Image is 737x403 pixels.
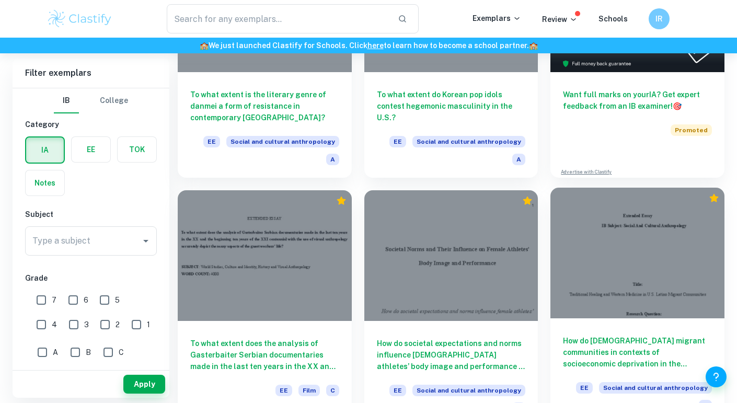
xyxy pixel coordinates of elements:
[25,272,157,284] h6: Grade
[26,170,64,195] button: Notes
[377,338,526,372] h6: How do societal expectations and norms influence [DEMOGRAPHIC_DATA] athletes’ body image and perf...
[139,234,153,248] button: Open
[709,193,719,203] div: Premium
[706,366,727,387] button: Help and Feedback
[673,102,682,110] span: 🎯
[326,385,339,396] span: C
[599,382,712,394] span: Social and cultural anthropology
[167,4,389,33] input: Search for any exemplars...
[561,168,612,176] a: Advertise with Clastify
[200,41,209,50] span: 🏫
[298,385,320,396] span: Film
[522,195,533,206] div: Premium
[52,319,57,330] span: 4
[190,338,339,372] h6: To what extent does the analysis of Gasterbaiter Serbian documentaries made in the last ten years...
[118,137,156,162] button: TOK
[190,89,339,123] h6: To what extent is the literary genre of danmei a form of resistance in contemporary [GEOGRAPHIC_D...
[598,15,628,23] a: Schools
[115,294,120,306] span: 5
[389,136,406,147] span: EE
[326,154,339,165] span: A
[336,195,347,206] div: Premium
[542,14,578,25] p: Review
[653,13,665,25] h6: IR
[473,13,521,24] p: Exemplars
[54,88,128,113] div: Filter type choice
[529,41,538,50] span: 🏫
[84,294,88,306] span: 6
[25,209,157,220] h6: Subject
[52,294,56,306] span: 7
[367,41,384,50] a: here
[86,347,91,358] span: B
[275,385,292,396] span: EE
[123,375,165,394] button: Apply
[84,319,89,330] span: 3
[203,136,220,147] span: EE
[377,89,526,123] h6: To what extent do Korean pop idols contest hegemonic masculinity in the U.S.?
[116,319,120,330] span: 2
[72,137,110,162] button: EE
[512,154,525,165] span: A
[100,88,128,113] button: College
[671,124,712,136] span: Promoted
[25,119,157,130] h6: Category
[226,136,339,147] span: Social and cultural anthropology
[26,137,64,163] button: IA
[576,382,593,394] span: EE
[47,8,113,29] img: Clastify logo
[412,136,525,147] span: Social and cultural anthropology
[119,347,124,358] span: C
[389,385,406,396] span: EE
[412,385,525,396] span: Social and cultural anthropology
[53,347,58,358] span: A
[13,59,169,88] h6: Filter exemplars
[2,40,735,51] h6: We just launched Clastify for Schools. Click to learn how to become a school partner.
[563,335,712,370] h6: How do [DEMOGRAPHIC_DATA] migrant communities in contexts of socioeconomic deprivation in the [GE...
[147,319,150,330] span: 1
[649,8,670,29] button: IR
[54,88,79,113] button: IB
[563,89,712,112] h6: Want full marks on your IA ? Get expert feedback from an IB examiner!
